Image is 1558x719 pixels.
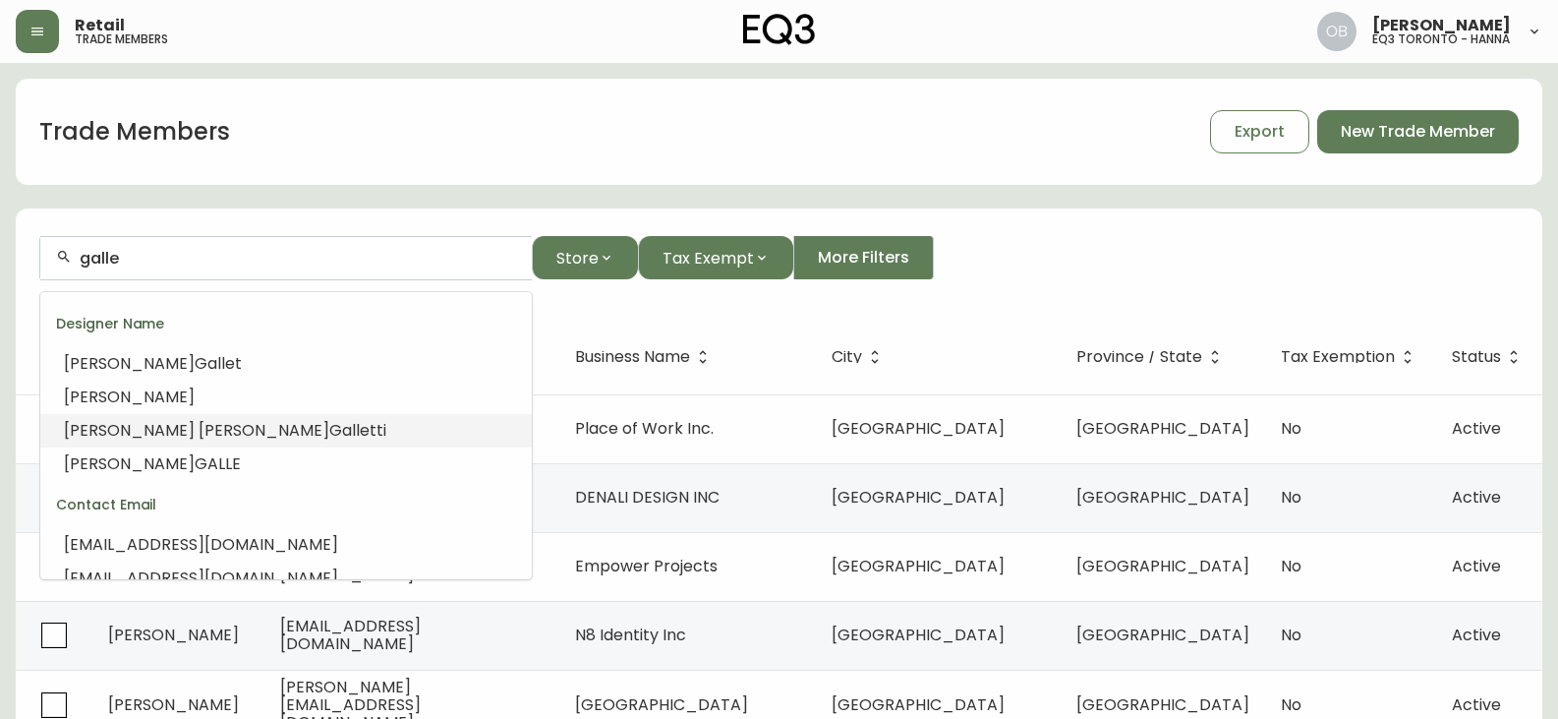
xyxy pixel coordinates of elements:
span: Galle [195,352,235,375]
span: [EMAIL_ADDRESS][DOMAIN_NAME] [64,533,338,556]
span: Export [1235,121,1285,143]
span: [PERSON_NAME] [1372,18,1511,33]
span: t [235,352,242,375]
input: Search [80,249,516,268]
span: Active [1452,555,1501,577]
span: [GEOGRAPHIC_DATA] [1076,555,1249,577]
span: tti [370,419,386,442]
button: Store [532,236,638,279]
h1: Trade Members [39,115,230,149]
span: No [1281,624,1301,646]
span: Active [1452,624,1501,646]
span: [GEOGRAPHIC_DATA] [575,693,748,716]
span: [GEOGRAPHIC_DATA] [832,486,1005,509]
div: Contact Email [40,481,532,528]
span: No [1281,417,1301,440]
span: DENALI DESIGN INC [575,486,720,509]
span: Galle [329,419,370,442]
span: Active [1452,693,1501,716]
button: Tax Exempt [638,236,793,279]
span: [PERSON_NAME] [108,624,239,646]
span: Empower Projects [575,555,718,577]
span: Tax Exempt [663,246,754,270]
span: Place of Work Inc. [575,417,714,440]
span: Tax Exemption [1281,351,1395,363]
span: [GEOGRAPHIC_DATA] [1076,417,1249,440]
span: City [832,348,888,366]
span: [GEOGRAPHIC_DATA] [1076,486,1249,509]
span: Store [556,246,599,270]
span: GALLE [195,452,241,475]
span: Status [1452,348,1527,366]
div: Designer Name [40,300,532,347]
span: [PERSON_NAME] [64,452,195,475]
span: [PERSON_NAME] [64,352,195,375]
span: [GEOGRAPHIC_DATA] [832,624,1005,646]
span: [GEOGRAPHIC_DATA] [832,555,1005,577]
span: Business Name [575,348,716,366]
span: Province / State [1076,348,1228,366]
span: No [1281,555,1301,577]
h5: trade members [75,33,168,45]
span: Active [1452,486,1501,509]
span: City [832,351,862,363]
span: More Filters [818,247,909,269]
span: [GEOGRAPHIC_DATA] [832,417,1005,440]
button: More Filters [793,236,934,279]
span: Tax Exemption [1281,348,1420,366]
button: Export [1210,110,1309,153]
span: No [1281,693,1301,716]
span: Retail [75,18,125,33]
span: No [1281,486,1301,509]
span: Province / State [1076,351,1202,363]
span: [GEOGRAPHIC_DATA] [1076,693,1249,716]
span: [EMAIL_ADDRESS][DOMAIN_NAME] [280,615,421,655]
span: Business Name [575,351,690,363]
img: logo [743,14,816,45]
img: 8e0065c524da89c5c924d5ed86cfe468 [1317,12,1356,51]
span: [PERSON_NAME] [108,693,239,716]
span: Active [1452,417,1501,440]
span: [EMAIL_ADDRESS][DOMAIN_NAME] [64,567,338,589]
h5: eq3 toronto - hanna [1372,33,1510,45]
span: [GEOGRAPHIC_DATA] [832,693,1005,716]
button: New Trade Member [1317,110,1519,153]
span: [PERSON_NAME] [64,386,195,408]
span: Status [1452,351,1501,363]
span: New Trade Member [1341,121,1495,143]
span: [GEOGRAPHIC_DATA] [1076,624,1249,646]
span: N8 Identity Inc [575,624,686,646]
span: [PERSON_NAME] [PERSON_NAME] [64,419,329,442]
